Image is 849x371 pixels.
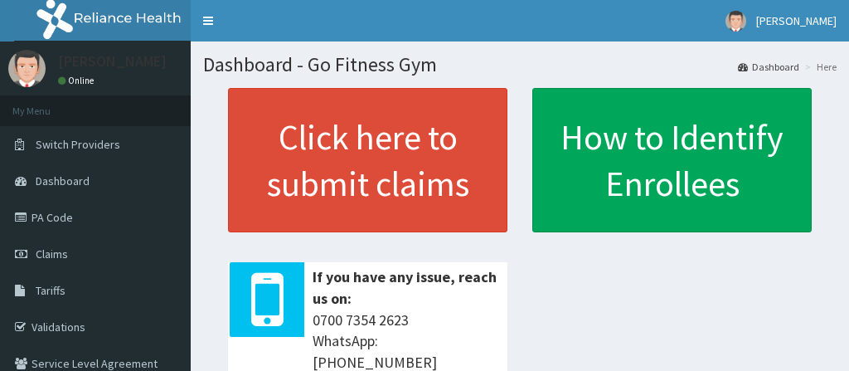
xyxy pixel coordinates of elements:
li: Here [801,60,837,74]
p: [PERSON_NAME] [58,54,167,69]
a: Online [58,75,98,86]
img: User Image [725,11,746,32]
span: Tariffs [36,283,65,298]
img: User Image [8,50,46,87]
a: Dashboard [738,60,799,74]
span: Dashboard [36,173,90,188]
b: If you have any issue, reach us on: [313,267,497,308]
h1: Dashboard - Go Fitness Gym [203,54,837,76]
span: Claims [36,247,68,261]
span: [PERSON_NAME] [756,13,837,28]
a: How to Identify Enrollees [532,88,812,232]
a: Click here to submit claims [228,88,507,232]
span: Switch Providers [36,137,120,152]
